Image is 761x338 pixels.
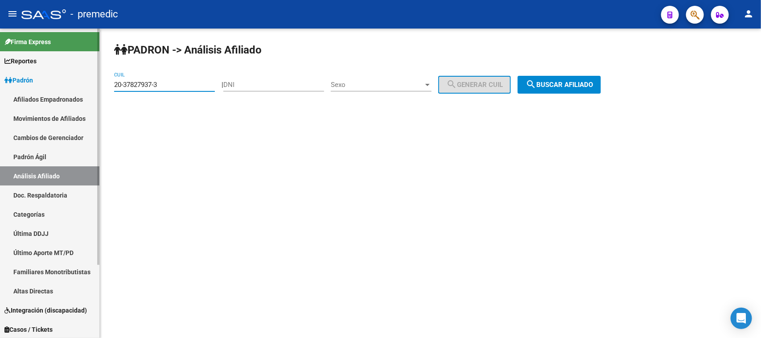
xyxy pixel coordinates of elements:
[4,305,87,315] span: Integración (discapacidad)
[4,325,53,334] span: Casos / Tickets
[70,4,118,24] span: - premedic
[114,44,262,56] strong: PADRON -> Análisis Afiliado
[438,76,511,94] button: Generar CUIL
[526,81,593,89] span: Buscar afiliado
[4,75,33,85] span: Padrón
[331,81,424,89] span: Sexo
[4,56,37,66] span: Reportes
[731,308,752,329] div: Open Intercom Messenger
[518,76,601,94] button: Buscar afiliado
[446,81,503,89] span: Generar CUIL
[526,79,536,90] mat-icon: search
[446,79,457,90] mat-icon: search
[222,81,518,89] div: |
[7,8,18,19] mat-icon: menu
[743,8,754,19] mat-icon: person
[4,37,51,47] span: Firma Express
